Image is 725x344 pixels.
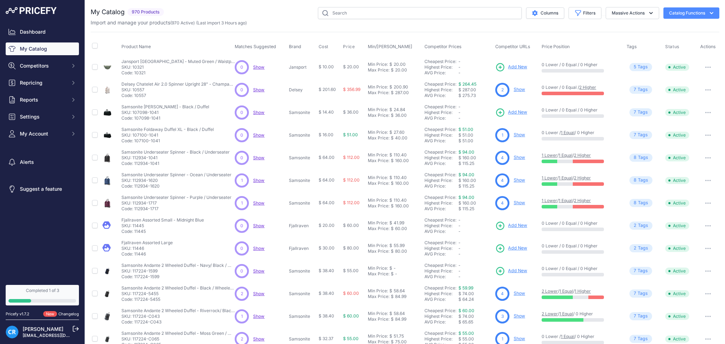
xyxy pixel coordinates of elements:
[501,155,504,161] span: 4
[319,132,333,137] span: $ 16.00
[501,87,504,93] span: 2
[121,70,235,76] p: Code: 10321
[20,96,66,103] span: Reports
[121,161,230,166] p: Code: 112934-1041
[121,59,235,64] p: Jansport [GEOGRAPHIC_DATA] - Muted Green / Waistpack
[170,20,195,25] span: ( )
[574,153,591,158] a: 2 Higher
[424,127,456,132] a: Cheapest Price:
[424,172,456,177] a: Cheapest Price:
[289,44,301,49] span: Brand
[542,153,620,158] p: / /
[665,177,689,184] span: Active
[343,155,360,160] span: $ 112.00
[424,115,458,121] div: AVG Price:
[394,203,409,209] div: 160.00
[368,220,388,226] div: Min Price:
[318,7,522,19] input: Search
[319,177,335,183] span: $ 64.00
[542,44,570,49] span: Price Position
[20,79,66,86] span: Repricing
[508,109,527,116] span: Add New
[391,203,394,209] div: $
[121,64,235,70] p: SKU: 10321
[253,200,264,206] span: Show
[424,195,456,200] a: Cheapest Price:
[629,199,652,207] span: Tag
[389,62,392,67] div: $
[253,87,264,92] a: Show
[495,221,527,231] a: Add New
[526,7,564,19] button: Columns
[559,311,573,316] a: 1 Equal
[368,158,389,164] div: Max Price:
[424,263,456,268] a: Cheapest Price:
[392,152,407,158] div: 110.40
[559,288,573,294] a: 1 Equal
[253,132,264,138] span: Show
[542,198,620,203] p: / /
[629,154,652,162] span: Tag
[458,110,461,115] span: -
[574,175,591,180] a: 2 Higher
[665,86,689,93] span: Active
[319,200,335,205] span: $ 64.00
[665,154,689,161] span: Active
[6,76,79,89] button: Repricing
[634,86,636,93] span: 7
[579,85,596,90] a: 2 Higher
[6,25,79,276] nav: Sidebar
[458,195,474,200] a: $ 94.00
[23,333,97,338] a: [EMAIL_ADDRESS][DOMAIN_NAME]
[634,154,636,161] span: 8
[424,87,458,93] div: Highest Price:
[559,153,572,158] a: 1 Equal
[240,109,243,116] span: 0
[665,64,689,71] span: Active
[368,175,388,180] div: Min Price:
[253,64,264,70] span: Show
[389,130,392,135] div: $
[394,90,409,96] div: 287.00
[458,59,461,64] span: -
[424,285,456,291] a: Cheapest Price:
[458,308,474,313] a: $ 60.00
[501,177,504,184] span: 4
[91,19,247,26] p: Import and manage your products
[392,175,407,180] div: 110.40
[394,135,407,141] div: 40.00
[121,178,232,183] p: SKU: 112934-1620
[127,8,164,16] span: 970 Products
[542,198,557,203] a: 1 Lower
[629,131,652,139] span: Tag
[394,67,407,73] div: 20.00
[253,223,264,228] a: Show
[458,206,492,212] div: $ 115.25
[389,107,392,113] div: $
[424,104,456,109] a: Cheapest Price:
[627,44,637,49] span: Tags
[501,200,504,206] span: 4
[253,178,264,183] a: Show
[458,183,492,189] div: $ 115.25
[121,127,214,132] p: Samsonite Foldaway Duffel XL - Black / Duffel
[542,175,620,181] p: / /
[121,138,214,144] p: Code: 107100-1041
[121,149,230,155] p: Samsonite Underseater Spinner - Black / Underseater
[458,217,461,223] span: -
[389,197,392,203] div: $
[253,314,264,319] span: Show
[458,127,473,132] a: $ 51.00
[542,85,620,90] p: 0 Lower / 0 Equal /
[91,7,125,17] h2: My Catalog
[196,20,247,25] span: (Last import 3 Hours ago)
[542,175,557,180] a: 1 Lower
[629,63,652,71] span: Tag
[424,59,456,64] a: Cheapest Price:
[665,44,681,50] button: Status
[458,149,474,155] a: $ 94.00
[240,64,243,70] span: 0
[6,127,79,140] button: My Account
[646,222,648,229] span: s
